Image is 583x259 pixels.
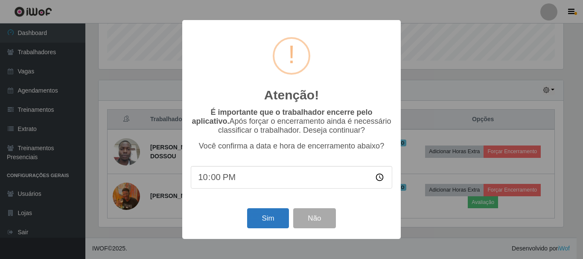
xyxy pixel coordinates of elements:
[191,108,392,135] p: Após forçar o encerramento ainda é necessário classificar o trabalhador. Deseja continuar?
[247,208,289,228] button: Sim
[192,108,372,125] b: É importante que o trabalhador encerre pelo aplicativo.
[293,208,335,228] button: Não
[191,142,392,151] p: Você confirma a data e hora de encerramento abaixo?
[264,87,319,103] h2: Atenção!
